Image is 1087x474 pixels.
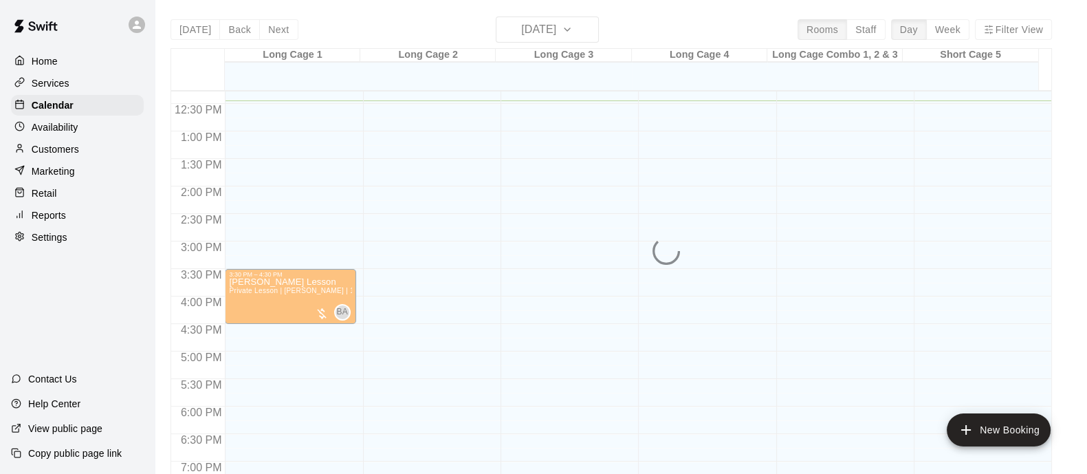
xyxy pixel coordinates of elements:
div: Long Cage 1 [225,49,360,62]
div: Long Cage 2 [360,49,496,62]
a: Settings [11,227,144,248]
a: Home [11,51,144,72]
p: Availability [32,120,78,134]
a: Services [11,73,144,94]
span: 5:00 PM [177,352,226,363]
a: Marketing [11,161,144,182]
button: add [947,413,1051,446]
span: 2:30 PM [177,214,226,226]
p: Contact Us [28,372,77,386]
p: Reports [32,208,66,222]
p: Settings [32,230,67,244]
span: 1:30 PM [177,159,226,171]
a: Availability [11,117,144,138]
div: 3:30 PM – 4:30 PM: Kellen Rosenberg Lesson [225,269,355,324]
span: Brett Armour [340,304,351,321]
p: Customers [32,142,79,156]
a: Retail [11,183,144,204]
span: Private Lesson | [PERSON_NAME] | 1 hour [229,287,371,294]
span: 6:30 PM [177,434,226,446]
p: Copy public page link [28,446,122,460]
span: 3:00 PM [177,241,226,253]
span: BA [336,305,348,319]
div: Long Cage Combo 1, 2 & 3 [767,49,903,62]
p: Marketing [32,164,75,178]
p: Home [32,54,58,68]
p: Retail [32,186,57,200]
div: Long Cage 3 [496,49,631,62]
span: 4:30 PM [177,324,226,336]
p: View public page [28,422,102,435]
div: Short Cage 5 [903,49,1038,62]
div: Long Cage 4 [632,49,767,62]
a: Customers [11,139,144,160]
span: 3:30 PM [177,269,226,281]
p: Help Center [28,397,80,411]
span: 12:30 PM [171,104,225,116]
span: 5:30 PM [177,379,226,391]
div: Brett Armour [334,304,351,321]
p: Calendar [32,98,74,112]
p: Services [32,76,69,90]
a: Reports [11,205,144,226]
span: 1:00 PM [177,131,226,143]
a: Calendar [11,95,144,116]
span: 4:00 PM [177,297,226,308]
span: 7:00 PM [177,462,226,473]
span: 6:00 PM [177,407,226,418]
div: 3:30 PM – 4:30 PM [229,271,351,278]
span: 2:00 PM [177,186,226,198]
